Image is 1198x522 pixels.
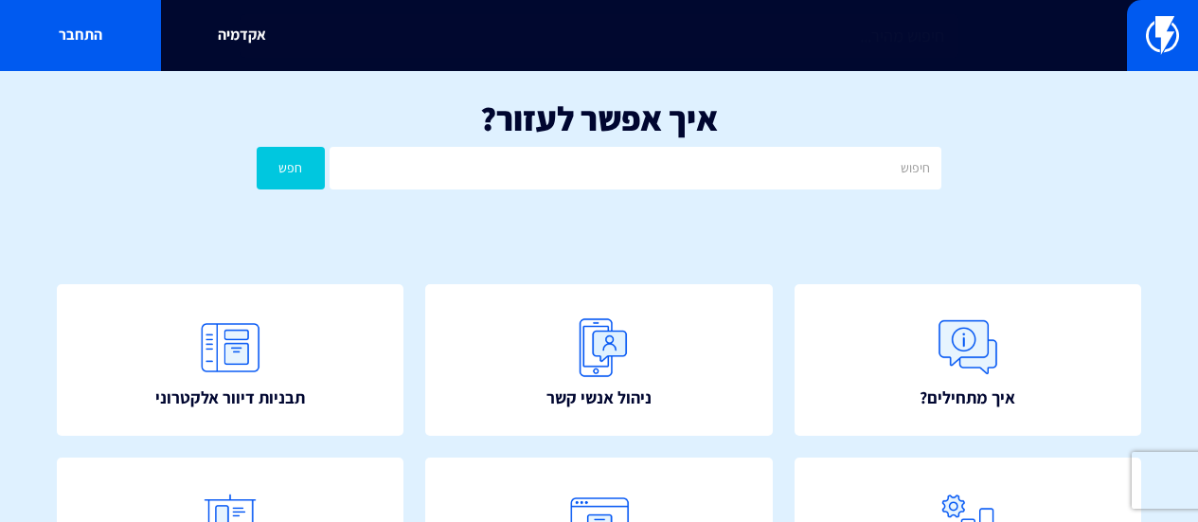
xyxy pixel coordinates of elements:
a: איך מתחילים? [795,284,1141,437]
button: חפש [257,147,325,189]
h1: איך אפשר לעזור? [28,99,1170,137]
a: ניהול אנשי קשר [425,284,772,437]
input: חיפוש [330,147,941,189]
span: תבניות דיוור אלקטרוני [155,386,305,410]
span: איך מתחילים? [920,386,1015,410]
a: תבניות דיוור אלקטרוני [57,284,403,437]
input: חיפוש מהיר... [240,14,958,58]
span: ניהול אנשי קשר [546,386,652,410]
